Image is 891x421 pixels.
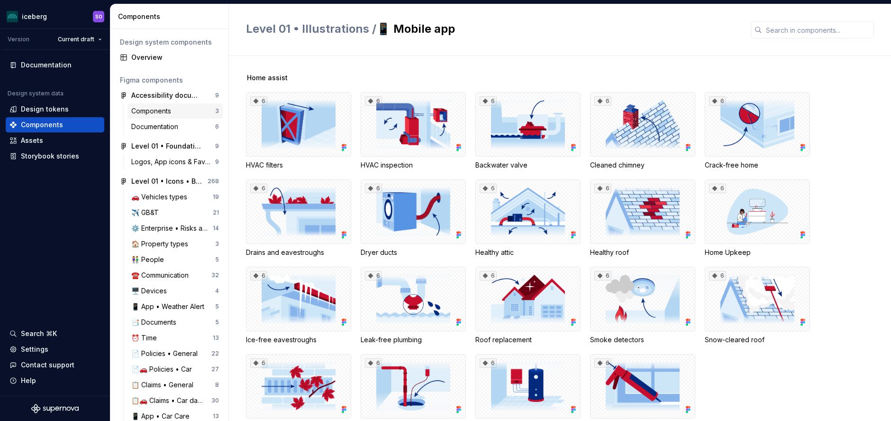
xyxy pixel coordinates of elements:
[480,271,497,281] div: 6
[21,136,43,145] div: Assets
[480,184,497,193] div: 6
[131,122,182,131] div: Documentation
[116,50,223,65] a: Overview
[475,267,581,345] div: 6Roof replacement
[590,267,695,345] div: 6Smoke detectors
[131,286,171,296] div: 🖥️ Devices
[127,283,223,299] a: 🖥️ Devices4
[361,335,466,345] div: Leak-free plumbing
[118,12,225,21] div: Components
[213,193,219,201] div: 19
[131,177,202,186] div: Level 01 • Icons • Branded
[475,179,581,257] div: 6Healthy attic
[131,271,192,280] div: ☎️ Communication
[705,179,810,257] div: 6Home Upkeep
[213,334,219,342] div: 13
[215,142,219,150] div: 9
[127,154,223,169] a: Logos, App icons & Favicons9
[365,271,382,281] div: 6
[365,184,382,193] div: 6
[6,342,104,357] a: Settings
[127,236,223,252] a: 🏠 Property types3
[131,255,168,264] div: 👫 People
[246,160,351,170] div: HVAC filters
[131,157,215,167] div: Logos, App icons & Favicons
[131,333,161,343] div: ⏰ Time
[6,326,104,341] button: Search ⌘K
[127,252,223,267] a: 👫 People5
[246,267,351,345] div: 6Ice-free eavestroughs
[131,91,202,100] div: Accessibility documentation
[594,184,611,193] div: 6
[131,302,208,311] div: 📱 App • Weather Alert
[131,141,202,151] div: Level 01 • Foundations
[215,107,219,115] div: 3
[127,221,223,236] a: ⚙️ Enterprise • Risks and LOBs14
[127,268,223,283] a: ☎️ Communication32
[361,248,466,257] div: Dryer ducts
[131,318,180,327] div: 📑 Documents
[116,174,223,189] a: Level 01 • Icons • Branded268
[246,21,739,37] h2: 📱 Mobile app
[58,36,94,43] span: Current draft
[590,335,695,345] div: Smoke detectors
[131,396,211,405] div: 📋🚗 Claims • Car damage types
[6,357,104,373] button: Contact support
[127,205,223,220] a: ✈️ GB&T21
[475,248,581,257] div: Healthy attic
[31,404,79,413] a: Supernova Logo
[705,248,810,257] div: Home Upkeep
[246,22,376,36] span: Level 01 • Illustrations /
[21,376,36,385] div: Help
[250,96,267,106] div: 6
[21,120,63,130] div: Components
[709,184,726,193] div: 6
[594,271,611,281] div: 6
[127,119,223,134] a: Documentation6
[475,335,581,345] div: Roof replacement
[762,21,874,38] input: Search in components...
[127,393,223,408] a: 📋🚗 Claims • Car damage types30
[21,104,69,114] div: Design tokens
[705,92,810,170] div: 6Crack-free home
[705,160,810,170] div: Crack-free home
[215,240,219,248] div: 3
[2,6,108,27] button: icebergSO
[365,96,382,106] div: 6
[247,73,288,83] span: Home assist
[215,287,219,295] div: 4
[127,103,223,119] a: Components3
[21,329,57,338] div: Search ⌘K
[211,397,219,404] div: 30
[361,179,466,257] div: 6Dryer ducts
[54,33,106,46] button: Current draft
[475,92,581,170] div: 6Backwater valve
[131,224,213,233] div: ⚙️ Enterprise • Risks and LOBs
[594,96,611,106] div: 6
[116,88,223,103] a: Accessibility documentation9
[246,335,351,345] div: Ice-free eavestroughs
[127,330,223,346] a: ⏰ Time13
[6,102,104,117] a: Design tokens
[131,412,193,421] div: 📱 App • Car Care
[250,184,267,193] div: 6
[213,209,219,216] div: 21
[215,123,219,131] div: 6
[475,160,581,170] div: Backwater valve
[208,178,219,185] div: 268
[246,248,351,257] div: Drains and eavestroughs
[131,380,197,390] div: 📋 Claims • General
[7,11,18,22] img: 418c6d47-6da6-4103-8b13-b5999f8989a1.png
[246,179,351,257] div: 6Drains and eavestroughs
[594,358,611,368] div: 6
[131,349,201,358] div: 📄 Policies • General
[709,96,726,106] div: 6
[21,151,79,161] div: Storybook stories
[22,12,47,21] div: iceberg
[213,412,219,420] div: 13
[590,179,695,257] div: 6Healthy roof
[8,36,29,43] div: Version
[8,90,64,97] div: Design system data
[131,106,175,116] div: Components
[590,160,695,170] div: Cleaned chimney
